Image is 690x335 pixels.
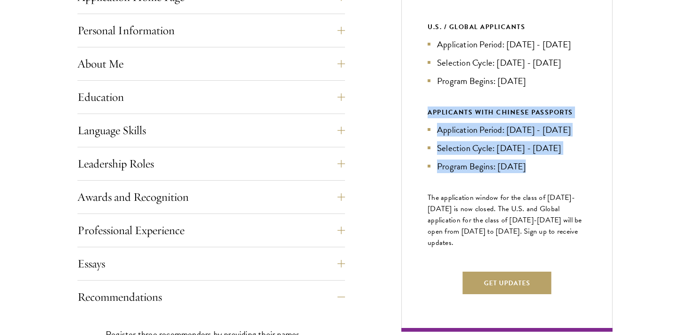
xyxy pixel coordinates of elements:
[77,186,345,208] button: Awards and Recognition
[77,19,345,42] button: Personal Information
[428,38,586,51] li: Application Period: [DATE] - [DATE]
[428,56,586,69] li: Selection Cycle: [DATE] - [DATE]
[77,152,345,175] button: Leadership Roles
[463,272,552,294] button: Get Updates
[428,192,582,248] span: The application window for the class of [DATE]-[DATE] is now closed. The U.S. and Global applicat...
[428,74,586,88] li: Program Begins: [DATE]
[77,53,345,75] button: About Me
[428,107,586,118] div: APPLICANTS WITH CHINESE PASSPORTS
[428,141,586,155] li: Selection Cycle: [DATE] - [DATE]
[77,286,345,308] button: Recommendations
[77,86,345,108] button: Education
[428,160,586,173] li: Program Begins: [DATE]
[428,21,586,33] div: U.S. / GLOBAL APPLICANTS
[77,252,345,275] button: Essays
[77,119,345,142] button: Language Skills
[428,123,586,137] li: Application Period: [DATE] - [DATE]
[77,219,345,242] button: Professional Experience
